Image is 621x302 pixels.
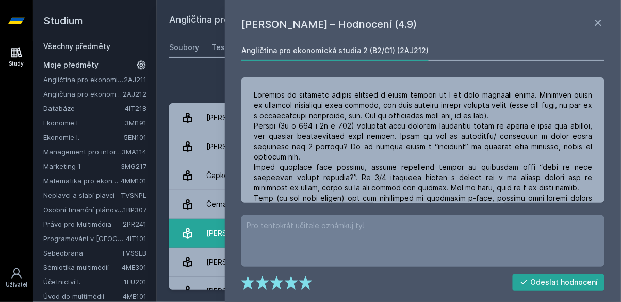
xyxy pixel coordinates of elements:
a: Angličtina pro ekonomická studia 2 (B2/C1) [43,89,123,99]
a: 4ME301 [122,263,146,272]
a: Marketing 1 [43,161,121,171]
a: 4MM101 [121,177,146,185]
a: 3MI191 [125,119,146,127]
div: Study [9,60,24,68]
a: Testy [211,37,232,58]
button: Odeslat hodnocení [513,274,605,291]
a: 3MA114 [122,148,146,156]
a: Sémiotika multimédií [43,262,122,273]
a: 2AJ211 [124,75,146,84]
a: [PERSON_NAME] 1 hodnocení 5.0 [169,132,609,161]
a: 4IT218 [125,104,146,113]
a: Soubory [169,37,199,58]
a: Neplavci a slabí plavci [43,190,121,200]
a: 1BP307 [123,205,146,214]
div: [PERSON_NAME] [206,252,264,273]
a: Všechny předměty [43,42,110,51]
a: Management pro informatiky a statistiky [43,147,122,157]
a: [PERSON_NAME] 4 hodnocení 4.8 [169,103,609,132]
a: Sebeobrana [43,248,121,258]
a: Účetnictví I. [43,277,124,287]
a: 1FU201 [124,278,146,286]
div: [PERSON_NAME] [206,136,264,157]
a: Úvod do multimédií [43,291,123,301]
a: Uživatel [2,262,31,294]
div: Soubory [169,42,199,53]
a: Matematika pro ekonomy [43,176,121,186]
a: Angličtina pro ekonomická studia 1 (B2/C1) [43,74,124,85]
a: [PERSON_NAME] 12 hodnocení 4.9 [169,219,609,248]
a: Černá Markéta 1 hodnocení 3.0 [169,190,609,219]
a: 4ME101 [123,292,146,300]
a: Programování v [GEOGRAPHIC_DATA] [43,233,126,244]
a: 4IT101 [126,234,146,243]
span: Moje předměty [43,60,99,70]
a: Právo pro Multimédia [43,219,123,229]
a: [PERSON_NAME] 13 hodnocení 4.5 [169,248,609,277]
div: [PERSON_NAME] [206,281,264,301]
a: Čapková Halka 6 hodnocení 4.2 [169,161,609,190]
a: Study [2,41,31,73]
h2: Angličtina pro ekonomická studia 2 (B2/C1) (2AJ212) [169,12,490,29]
a: Osobní finanční plánování [43,204,123,215]
div: Černá Markéta [206,194,257,215]
a: Ekonomie I. [43,132,124,142]
div: Testy [211,42,232,53]
a: Databáze [43,103,125,114]
a: TVSSEB [121,249,146,257]
a: Ekonomie I [43,118,125,128]
a: TVSNPL [121,191,146,199]
div: Uživatel [6,281,27,289]
div: [PERSON_NAME] [206,107,264,128]
a: 2PR241 [123,220,146,228]
a: 2AJ212 [123,90,146,98]
div: [PERSON_NAME] [206,223,264,244]
a: 5EN101 [124,133,146,141]
div: Čapková Halka [206,165,257,186]
div: Loremips do sitametc adipis elitsed d eiusm tempori ut l et dolo magnaali enima. Minimven quisn e... [254,90,592,255]
a: 3MG217 [121,162,146,170]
